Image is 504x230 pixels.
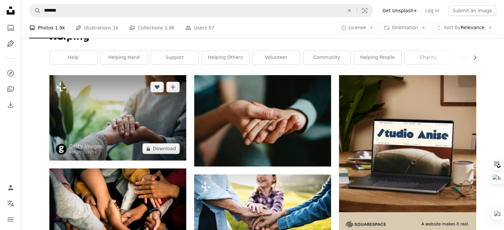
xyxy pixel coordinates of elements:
span: 1k [113,24,119,31]
a: helping others [202,51,249,64]
button: Clear [342,4,357,17]
span: Orientation [392,25,418,30]
a: Log in / Sign up [4,181,17,194]
a: support [151,51,198,64]
a: community [303,51,351,64]
button: Sort byRelevance [432,23,496,33]
a: helping hand [100,51,148,64]
span: 57 [208,24,214,31]
a: Download History [4,98,17,112]
img: Women holding each other hands for comfort and sympathy [49,75,186,161]
a: helping hands [455,51,503,64]
a: charity [405,51,452,64]
form: Find visuals sitewide [29,4,373,17]
button: Orientation [380,23,429,33]
a: Get Unsplash+ [378,5,421,16]
a: Hands of an unrecognizable small girl and her senior grandparents on top of each other outside in... [194,213,331,219]
span: Relevance [444,24,484,31]
span: 1.8k [165,24,175,31]
div: For [69,150,103,155]
img: person holding babys hand [194,75,331,166]
button: License [337,23,378,33]
button: Visual search [357,4,373,17]
a: help [50,51,97,64]
span: A website makes it real. [421,221,469,227]
a: Log in [421,5,443,16]
a: Getty Images [69,143,103,150]
img: file-1705123271268-c3eaf6a79b21image [339,75,476,212]
a: Unsplash+ [76,150,97,155]
a: Illustrations [4,37,17,50]
a: Illustrations 1k [76,17,118,38]
span: Sort by [444,25,460,30]
img: Go to Getty Images's profile [56,144,67,155]
button: Add to Collection [166,82,180,92]
a: Home — Unsplash [4,4,17,19]
button: Submit an image [448,5,496,16]
a: Women holding each other hands for comfort and sympathy [49,115,186,121]
a: Explore [4,67,17,80]
button: Like [150,82,164,92]
button: scroll list to the right [469,51,476,64]
button: Search Unsplash [29,4,41,17]
a: helping people [354,51,401,64]
a: person holding babys hand [194,117,331,123]
a: Users 57 [185,17,214,38]
span: License [349,25,366,30]
a: a group of people holding hands [49,211,186,217]
a: Photos [4,21,17,34]
button: Language [4,197,17,210]
button: Menu [4,213,17,226]
a: volunteer [252,51,300,64]
img: file-1705255347840-230a6ab5bca9image [346,221,386,227]
button: Download [142,143,180,154]
a: Collections [4,82,17,96]
a: Collections 1.8k [129,17,175,38]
